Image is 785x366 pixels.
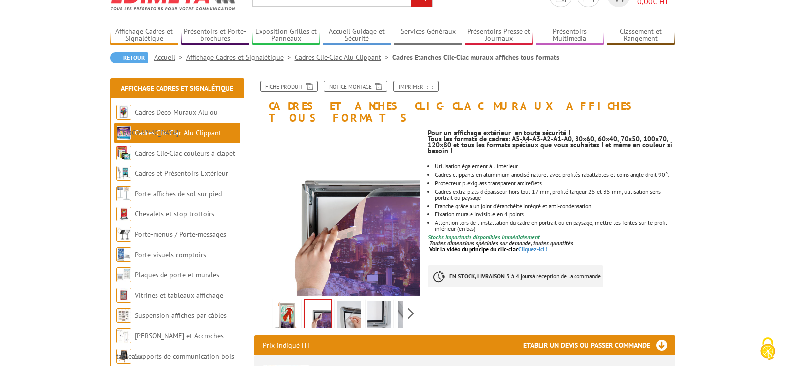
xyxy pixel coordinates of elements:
[135,128,221,137] a: Cadres Clic-Clac Alu Clippant
[429,245,518,253] span: Voir la vidéo du principe du clic-clac
[116,105,131,120] img: Cadres Deco Muraux Alu ou Bois
[323,27,391,44] a: Accueil Guidage et Sécurité
[260,81,318,92] a: Fiche produit
[435,163,675,169] li: Utilisation également à l'intérieur
[429,245,548,253] a: Voir la vidéo du principe du clic-clacCliquez-ici !
[465,27,533,44] a: Présentoirs Presse et Journaux
[449,272,532,280] strong: EN STOCK, LIVRAISON 3 à 4 jours
[428,136,675,154] p: Tous les formats de cadres: A5-A4-A3-A2-A1-A0, 80x60, 60x40, 70x50, 100x70, 120x80 et tous les fo...
[110,52,148,63] a: Retour
[116,288,131,303] img: Vitrines et tableaux affichage
[116,207,131,221] img: Chevalets et stop trottoirs
[116,227,131,242] img: Porte-menus / Porte-messages
[750,332,785,366] button: Cookies (fenêtre modale)
[324,81,387,92] a: Notice Montage
[398,301,422,332] img: cadres_aluminium_clic_clac_vac949wp_03_bis.jpg
[428,265,603,287] p: à réception de la commande
[428,233,540,241] font: Stocks importants disponibles immédiatement
[252,27,320,44] a: Exposition Grilles et Panneaux
[435,211,675,217] li: Fixation murale invisible en 4 points
[435,203,675,209] li: Etanche grâce à un joint d’étanchéité intégré et anti-condensation
[135,250,206,259] a: Porte-visuels comptoirs
[295,53,392,62] a: Cadres Clic-Clac Alu Clippant
[254,129,421,296] img: cadre_clic_clac_mural_etanche_a5_a4_a3_a2_a1_a0_b1_vac949wp_950wp_951wp_952wp_953wp_954wp_955wp_9...
[429,239,573,247] em: Toutes dimensions spéciales sur demande, toutes quantités
[135,291,223,300] a: Vitrines et tableaux affichage
[247,81,682,124] h1: Cadres Etanches Clic-Clac muraux affiches tous formats
[337,301,361,332] img: cadres_aluminium_clic_clac_vac949wp_02_bis.jpg
[263,335,310,355] p: Prix indiqué HT
[135,209,214,218] a: Chevalets et stop trottoirs
[135,230,226,239] a: Porte-menus / Porte-messages
[393,81,439,92] a: Imprimer
[116,186,131,201] img: Porte-affiches de sol sur pied
[135,270,219,279] a: Plaques de porte et murales
[275,301,299,332] img: cadres_aluminium_clic_clac_vac949wp.jpg
[428,130,675,136] p: Pour un affichage extérieur en toute sécurité !
[181,27,250,44] a: Présentoirs et Porte-brochures
[435,189,675,201] li: Cadres extra-plats d'épaisseur hors tout 17 mm, profilé largeur 25 et 35 mm, utilisation sens por...
[435,172,675,178] li: Cadres clippants en aluminium anodisé naturel avec profilés rabattables et coins angle droit 90°.
[305,300,331,331] img: cadre_clic_clac_mural_etanche_a5_a4_a3_a2_a1_a0_b1_vac949wp_950wp_951wp_952wp_953wp_954wp_955wp_9...
[116,267,131,282] img: Plaques de porte et murales
[435,180,675,186] li: Protecteur plexiglass transparent antireflets
[392,52,559,62] li: Cadres Etanches Clic-Clac muraux affiches tous formats
[110,27,179,44] a: Affichage Cadres et Signalétique
[367,301,391,332] img: cadres_aluminium_clic_clac_vac949wp_04_bis.jpg
[116,146,131,160] img: Cadres Clic-Clac couleurs à clapet
[186,53,295,62] a: Affichage Cadres et Signalétique
[607,27,675,44] a: Classement et Rangement
[523,335,675,355] h3: Etablir un devis ou passer commande
[394,27,462,44] a: Services Généraux
[121,84,233,93] a: Affichage Cadres et Signalétique
[116,166,131,181] img: Cadres et Présentoirs Extérieur
[406,305,416,321] span: Next
[116,247,131,262] img: Porte-visuels comptoirs
[755,336,780,361] img: Cookies (fenêtre modale)
[435,220,675,232] li: Attention lors de l'installation du cadre en portrait ou en paysage, mettre les fentes sur le pro...
[536,27,604,44] a: Présentoirs Multimédia
[135,169,228,178] a: Cadres et Présentoirs Extérieur
[154,53,186,62] a: Accueil
[116,108,218,137] a: Cadres Deco Muraux Alu ou [GEOGRAPHIC_DATA]
[135,189,222,198] a: Porte-affiches de sol sur pied
[135,149,235,157] a: Cadres Clic-Clac couleurs à clapet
